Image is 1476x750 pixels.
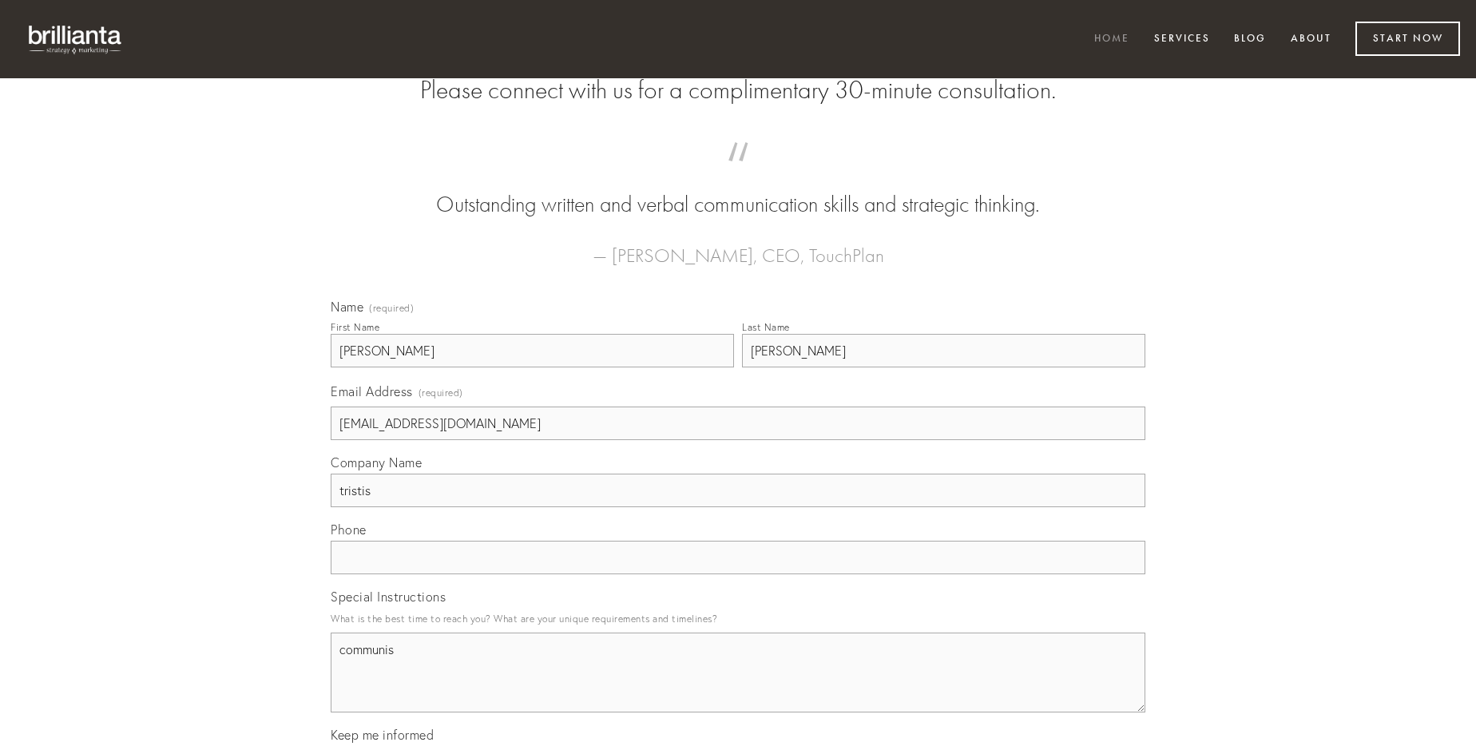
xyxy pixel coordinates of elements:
[356,158,1120,220] blockquote: Outstanding written and verbal communication skills and strategic thinking.
[16,16,136,62] img: brillianta - research, strategy, marketing
[331,727,434,743] span: Keep me informed
[369,304,414,313] span: (required)
[331,321,379,333] div: First Name
[1084,26,1140,53] a: Home
[356,220,1120,272] figcaption: — [PERSON_NAME], CEO, TouchPlan
[331,633,1145,712] textarea: communis
[1144,26,1220,53] a: Services
[356,158,1120,189] span: “
[331,522,367,538] span: Phone
[331,589,446,605] span: Special Instructions
[331,299,363,315] span: Name
[331,75,1145,105] h2: Please connect with us for a complimentary 30-minute consultation.
[742,321,790,333] div: Last Name
[419,382,463,403] span: (required)
[331,454,422,470] span: Company Name
[1280,26,1342,53] a: About
[331,383,413,399] span: Email Address
[1224,26,1276,53] a: Blog
[1355,22,1460,56] a: Start Now
[331,608,1145,629] p: What is the best time to reach you? What are your unique requirements and timelines?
